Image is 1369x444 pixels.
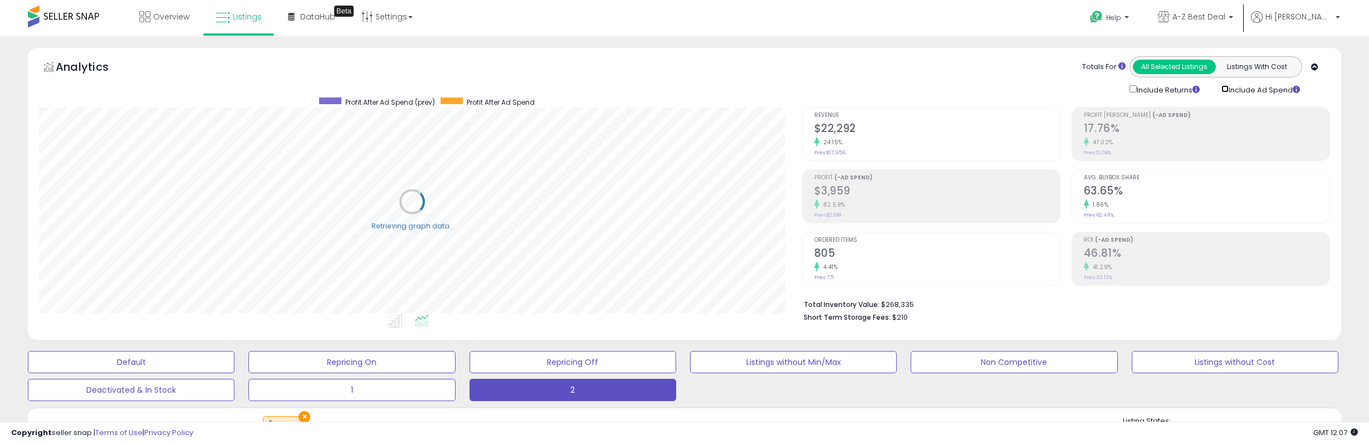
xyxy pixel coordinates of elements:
[814,149,845,156] small: Prev: $17,956
[1089,263,1112,271] small: 41.29%
[1106,13,1121,22] span: Help
[804,313,891,322] b: Short Term Storage Fees:
[1089,201,1109,209] small: 1.86%
[1121,83,1213,96] div: Include Returns
[814,274,834,281] small: Prev: 771
[248,379,455,401] button: 1
[56,59,130,77] h5: Analytics
[1133,60,1216,74] button: All Selected Listings
[892,312,908,323] span: $210
[819,138,843,147] small: 24.15%
[1095,236,1133,244] b: (-Ad Spend)
[11,428,193,438] div: seller snap | |
[153,11,189,22] span: Overview
[1084,175,1329,181] span: Avg. Buybox Share
[1089,138,1113,147] small: 47.02%
[11,427,52,438] strong: Copyright
[1084,184,1329,199] h2: 63.65%
[804,297,1322,310] li: $268,335
[1084,122,1329,137] h2: 17.76%
[1084,113,1329,119] span: Profit [PERSON_NAME]
[690,351,897,373] button: Listings without Min/Max
[269,419,299,436] span: Tags :
[300,11,335,22] span: DataHub
[248,351,455,373] button: Repricing On
[814,175,1060,181] span: Profit
[814,247,1060,262] h2: 805
[814,212,841,218] small: Prev: $2,168
[1089,10,1103,24] i: Get Help
[28,351,234,373] button: Default
[233,11,262,22] span: Listings
[814,237,1060,243] span: Ordered Items
[804,300,879,309] b: Total Inventory Value:
[834,173,873,182] b: (-Ad Spend)
[95,427,143,438] a: Terms of Use
[1215,60,1298,74] button: Listings With Cost
[1152,111,1191,119] b: (-Ad Spend)
[911,351,1117,373] button: Non Competitive
[1313,427,1358,438] span: 2025-09-11 12:07 GMT
[814,113,1060,119] span: Revenue
[1172,11,1225,22] span: A-Z Best Deal
[1081,2,1140,36] a: Help
[814,122,1060,137] h2: $22,292
[470,351,676,373] button: Repricing Off
[1213,83,1318,96] div: Include Ad Spend
[1084,247,1329,262] h2: 46.81%
[1084,212,1114,218] small: Prev: 62.49%
[1084,237,1329,243] span: ROI
[814,184,1060,199] h2: $3,959
[1132,351,1338,373] button: Listings without Cost
[28,379,234,401] button: Deactivated & In Stock
[299,411,310,423] button: ×
[819,263,838,271] small: 4.41%
[470,379,676,401] button: 2
[819,201,845,209] small: 82.59%
[59,420,102,436] h5: Listings
[1084,149,1111,156] small: Prev: 12.08%
[1084,274,1112,281] small: Prev: 33.13%
[1123,416,1341,427] p: Listing States:
[144,427,193,438] a: Privacy Policy
[1082,62,1126,72] div: Totals For
[1265,11,1332,22] span: Hi [PERSON_NAME]
[334,6,354,17] div: Tooltip anchor
[371,221,453,231] div: Retrieving graph data..
[1251,11,1340,36] a: Hi [PERSON_NAME]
